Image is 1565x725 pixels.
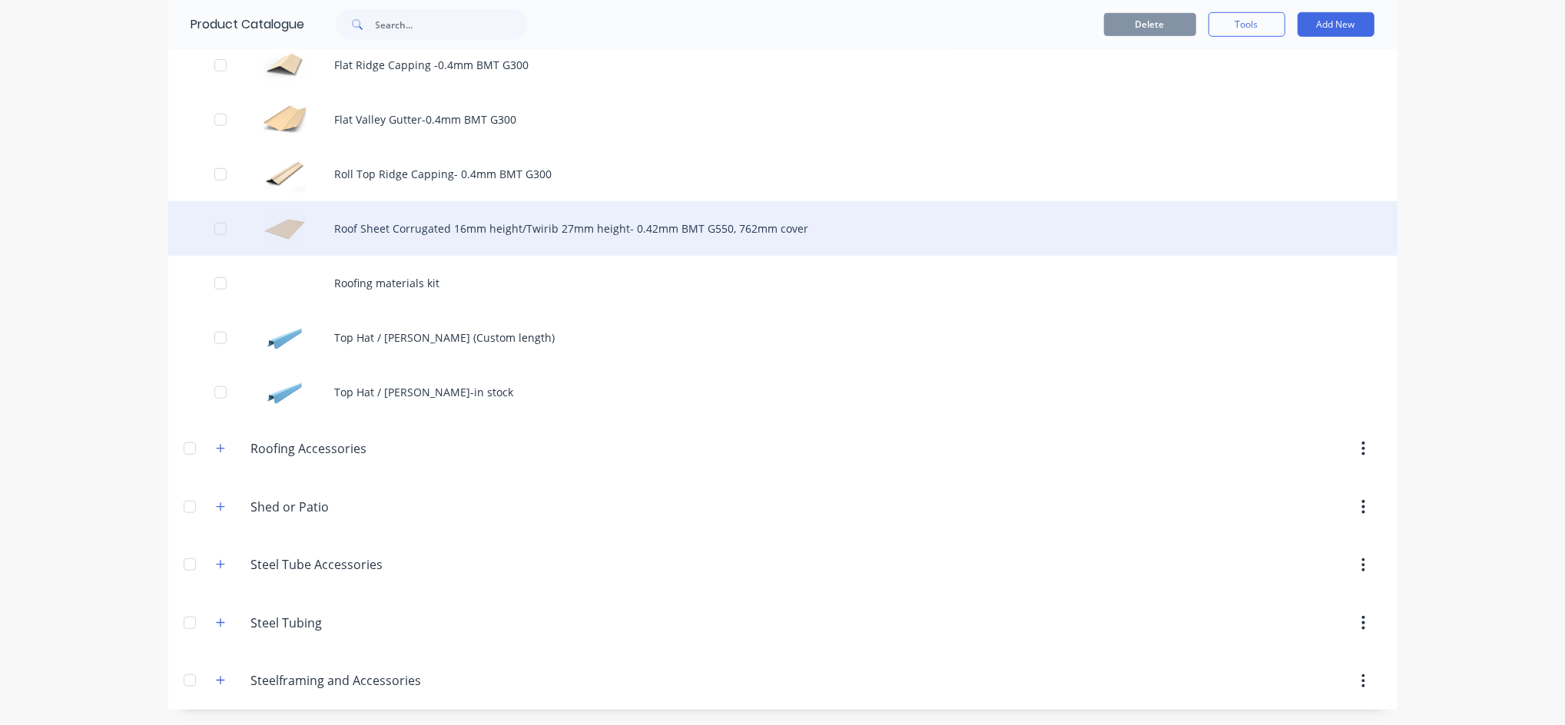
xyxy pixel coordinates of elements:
[1104,13,1196,36] button: Delete
[376,9,528,40] input: Search...
[168,147,1398,201] div: Roll Top Ridge Capping- 0.4mm BMT G300Roll Top Ridge Capping- 0.4mm BMT G300
[1209,12,1285,37] button: Tools
[168,310,1398,365] div: Top Hat / Batten (Custom length)Top Hat / [PERSON_NAME] (Custom length)
[251,555,433,574] input: Enter category name
[168,365,1398,419] div: Top Hat / Batten-in stockTop Hat / [PERSON_NAME]-in stock
[168,38,1398,92] div: Flat Ridge Capping -0.4mm BMT G300Flat Ridge Capping -0.4mm BMT G300
[168,201,1398,256] div: Roof Sheet Corrugated 16mm height/Twirib 27mm height- 0.42mm BMT G550, 762mm coverRoof Sheet Corr...
[168,92,1398,147] div: Flat Valley Gutter-0.4mm BMT G300Flat Valley Gutter-0.4mm BMT G300
[1298,12,1374,37] button: Add New
[251,439,433,458] input: Enter category name
[251,498,433,516] input: Enter category name
[251,671,433,690] input: Enter category name
[168,256,1398,310] div: Roofing materials kit
[251,614,433,632] input: Enter category name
